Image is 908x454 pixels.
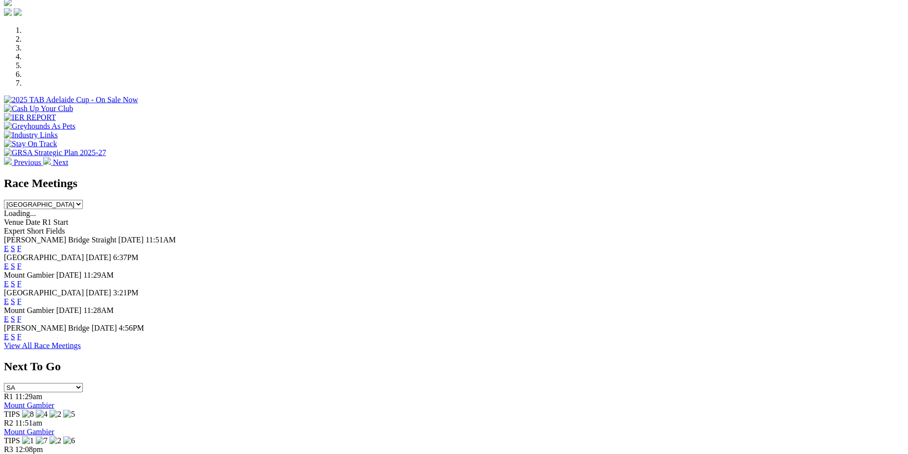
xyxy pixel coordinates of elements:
[4,177,904,190] h2: Race Meetings
[11,315,15,323] a: S
[22,410,34,419] img: 8
[15,445,43,454] span: 12:08pm
[17,333,22,341] a: F
[25,218,40,226] span: Date
[4,436,20,445] span: TIPS
[4,148,106,157] img: GRSA Strategic Plan 2025-27
[4,419,13,427] span: R2
[17,297,22,306] a: F
[4,140,57,148] img: Stay On Track
[4,392,13,401] span: R1
[56,271,82,279] span: [DATE]
[22,436,34,445] img: 1
[4,333,9,341] a: E
[43,157,51,165] img: chevron-right-pager-white.svg
[4,341,81,350] a: View All Race Meetings
[4,122,76,131] img: Greyhounds As Pets
[4,131,58,140] img: Industry Links
[86,288,111,297] span: [DATE]
[86,253,111,262] span: [DATE]
[11,280,15,288] a: S
[4,271,54,279] span: Mount Gambier
[4,428,54,436] a: Mount Gambier
[118,236,144,244] span: [DATE]
[4,360,904,373] h2: Next To Go
[42,218,68,226] span: R1 Start
[119,324,144,332] span: 4:56PM
[63,410,75,419] img: 5
[83,306,114,314] span: 11:28AM
[4,244,9,253] a: E
[15,392,42,401] span: 11:29am
[50,410,61,419] img: 2
[4,8,12,16] img: facebook.svg
[4,227,25,235] span: Expert
[4,401,54,409] a: Mount Gambier
[4,157,12,165] img: chevron-left-pager-white.svg
[36,410,48,419] img: 4
[17,244,22,253] a: F
[4,96,138,104] img: 2025 TAB Adelaide Cup - On Sale Now
[11,262,15,270] a: S
[4,445,13,454] span: R3
[36,436,48,445] img: 7
[92,324,117,332] span: [DATE]
[11,297,15,306] a: S
[113,253,139,262] span: 6:37PM
[4,158,43,167] a: Previous
[4,280,9,288] a: E
[4,262,9,270] a: E
[4,306,54,314] span: Mount Gambier
[17,262,22,270] a: F
[17,280,22,288] a: F
[113,288,139,297] span: 3:21PM
[4,315,9,323] a: E
[4,324,90,332] span: [PERSON_NAME] Bridge
[4,209,36,217] span: Loading...
[50,436,61,445] img: 2
[46,227,65,235] span: Fields
[14,158,41,167] span: Previous
[15,419,42,427] span: 11:51am
[11,244,15,253] a: S
[146,236,176,244] span: 11:51AM
[4,288,84,297] span: [GEOGRAPHIC_DATA]
[11,333,15,341] a: S
[4,236,116,244] span: [PERSON_NAME] Bridge Straight
[4,104,73,113] img: Cash Up Your Club
[17,315,22,323] a: F
[27,227,44,235] span: Short
[53,158,68,167] span: Next
[4,297,9,306] a: E
[4,410,20,418] span: TIPS
[56,306,82,314] span: [DATE]
[83,271,114,279] span: 11:29AM
[43,158,68,167] a: Next
[4,218,24,226] span: Venue
[4,253,84,262] span: [GEOGRAPHIC_DATA]
[14,8,22,16] img: twitter.svg
[63,436,75,445] img: 6
[4,113,56,122] img: IER REPORT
